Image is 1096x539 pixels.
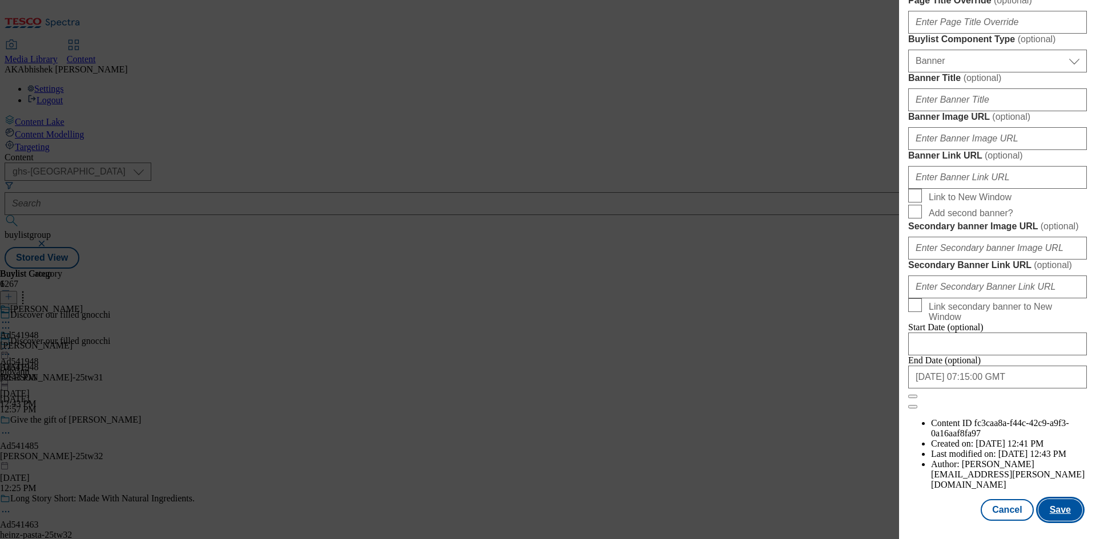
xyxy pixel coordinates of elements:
button: Cancel [981,499,1033,521]
span: ( optional ) [1041,221,1079,231]
span: [DATE] 12:43 PM [998,449,1066,459]
input: Enter Date [908,333,1087,355]
span: fc3caa8a-f44c-42c9-a9f3-0a16aaf8fa97 [931,418,1069,438]
span: ( optional ) [1034,260,1072,270]
li: Created on: [931,439,1087,449]
span: Link to New Window [929,192,1012,202]
input: Enter Date [908,366,1087,388]
label: Secondary banner Image URL [908,221,1087,232]
span: Add second banner? [929,208,1013,218]
label: Banner Image URL [908,111,1087,123]
input: Enter Secondary banner Image URL [908,237,1087,260]
input: Enter Secondary Banner Link URL [908,275,1087,298]
span: End Date (optional) [908,355,981,365]
li: Author: [931,459,1087,490]
input: Enter Page Title Override [908,11,1087,34]
li: Content ID [931,418,1087,439]
span: [PERSON_NAME][EMAIL_ADDRESS][PERSON_NAME][DOMAIN_NAME] [931,459,1085,489]
span: [DATE] 12:41 PM [976,439,1043,448]
span: ( optional ) [985,151,1023,160]
input: Enter Banner Title [908,88,1087,111]
span: Link secondary banner to New Window [929,302,1082,322]
span: ( optional ) [1018,34,1056,44]
span: ( optional ) [964,73,1002,83]
input: Enter Banner Link URL [908,166,1087,189]
button: Close [908,395,917,398]
button: Save [1038,499,1082,521]
input: Enter Banner Image URL [908,127,1087,150]
li: Last modified on: [931,449,1087,459]
label: Secondary Banner Link URL [908,260,1087,271]
label: Banner Title [908,72,1087,84]
label: Banner Link URL [908,150,1087,161]
label: Buylist Component Type [908,34,1087,45]
span: Start Date (optional) [908,322,984,332]
span: ( optional ) [992,112,1030,121]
